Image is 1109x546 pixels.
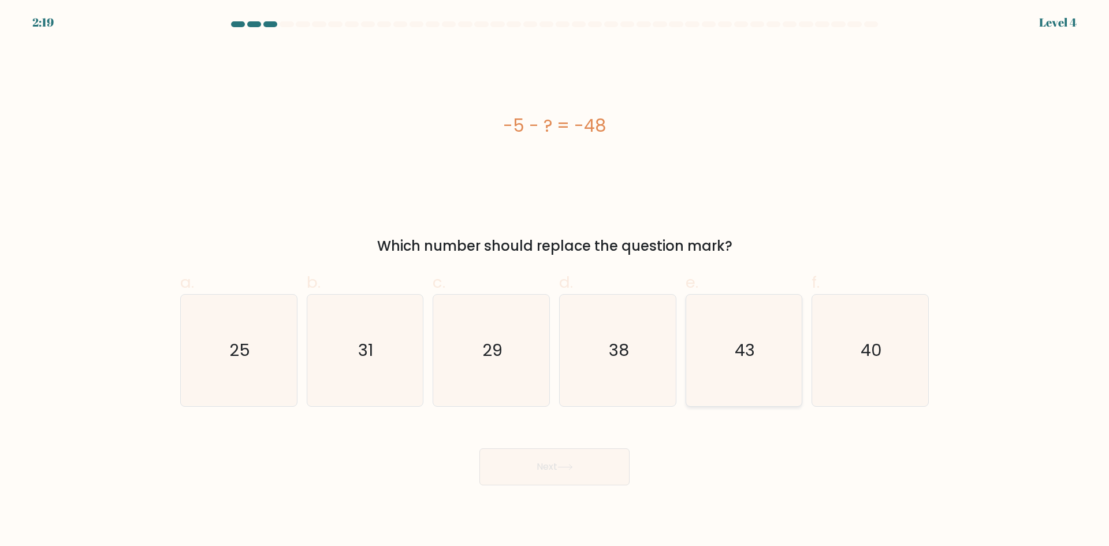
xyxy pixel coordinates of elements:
[359,339,374,362] text: 31
[559,271,573,294] span: d.
[180,271,194,294] span: a.
[609,339,629,362] text: 38
[229,339,250,362] text: 25
[433,271,445,294] span: c.
[861,339,882,362] text: 40
[180,113,929,139] div: -5 - ? = -48
[479,448,630,485] button: Next
[812,271,820,294] span: f.
[482,339,503,362] text: 29
[32,14,54,31] div: 2:19
[735,339,755,362] text: 43
[187,236,922,257] div: Which number should replace the question mark?
[1039,14,1077,31] div: Level 4
[686,271,698,294] span: e.
[307,271,321,294] span: b.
